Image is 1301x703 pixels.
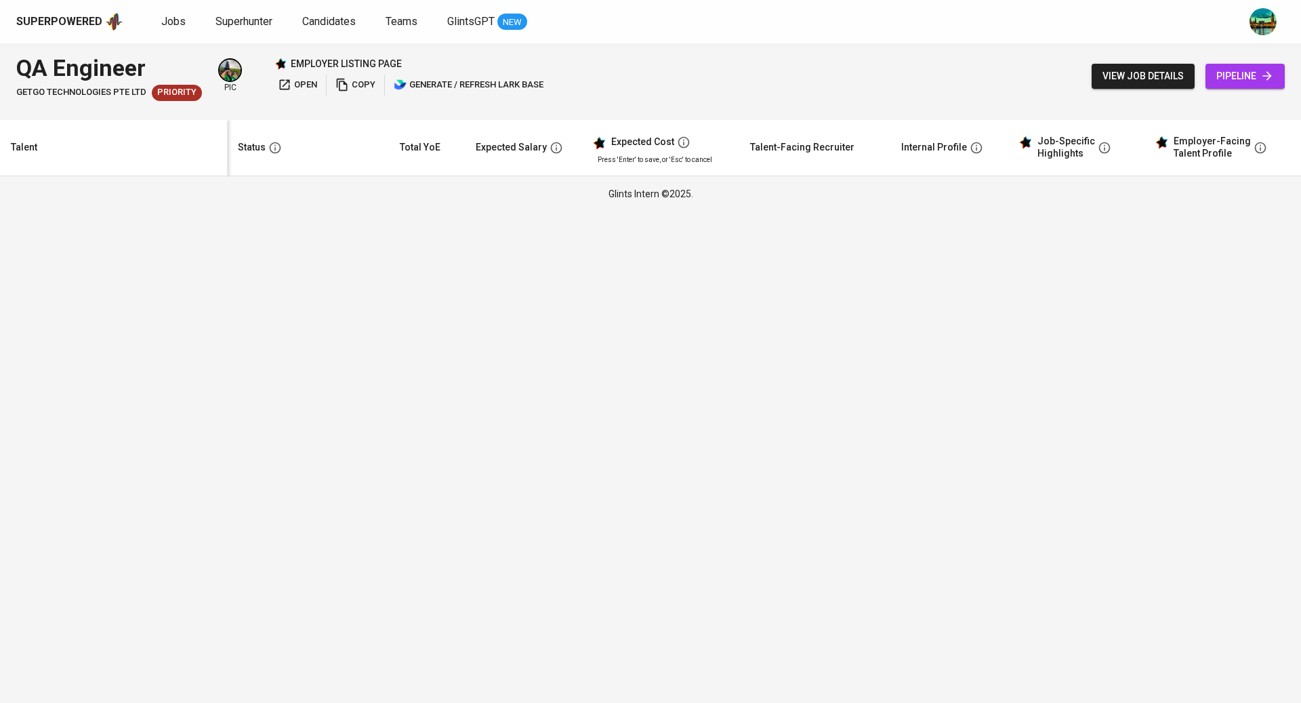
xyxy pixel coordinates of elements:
img: app logo [105,12,123,32]
img: a5d44b89-0c59-4c54-99d0-a63b29d42bd3.jpg [1250,8,1277,35]
span: pipeline [1216,68,1274,85]
div: QA Engineer [16,52,202,85]
img: glints_star.svg [592,136,606,150]
div: Internal Profile [901,139,967,156]
a: Superhunter [215,14,275,31]
div: Superpowered [16,14,102,30]
span: generate / refresh lark base [394,77,543,93]
img: glints_star.svg [1018,136,1032,149]
div: pic [218,58,242,94]
span: GlintsGPT [447,15,495,28]
div: Talent-Facing Recruiter [750,139,854,156]
a: Jobs [161,14,188,31]
div: Employer-Facing Talent Profile [1174,136,1251,159]
button: open [274,75,321,96]
img: Glints Star [274,58,287,70]
button: lark generate / refresh lark base [390,75,547,96]
span: NEW [497,16,527,29]
span: Priority [152,86,202,99]
button: copy [332,75,379,96]
div: Talent [11,139,37,156]
img: eva@glints.com [220,60,241,81]
div: Status [238,139,266,156]
a: Superpoweredapp logo [16,12,123,32]
span: copy [335,77,375,93]
button: view job details [1092,64,1195,89]
a: pipeline [1205,64,1285,89]
div: New Job received from Demand Team [152,85,202,101]
p: employer listing page [291,57,402,71]
img: glints_star.svg [1155,136,1168,149]
span: Jobs [161,15,186,28]
span: open [278,77,317,93]
span: Superhunter [215,15,272,28]
div: Job-Specific Highlights [1037,136,1095,159]
div: Total YoE [400,139,440,156]
span: GetGo Technologies Pte Ltd [16,86,146,99]
div: Expected Cost [611,136,674,148]
span: Candidates [302,15,356,28]
span: view job details [1102,68,1184,85]
img: lark [394,78,407,92]
p: Press 'Enter' to save, or 'Esc' to cancel [598,155,728,165]
span: Teams [386,15,417,28]
a: Candidates [302,14,358,31]
a: Teams [386,14,420,31]
a: GlintsGPT NEW [447,14,527,31]
div: Expected Salary [476,139,547,156]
